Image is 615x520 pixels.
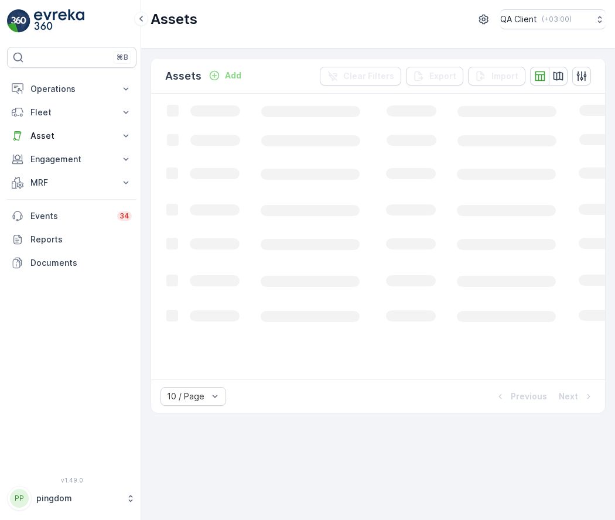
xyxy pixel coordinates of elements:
[119,211,129,221] p: 34
[7,101,136,124] button: Fleet
[7,251,136,275] a: Documents
[7,77,136,101] button: Operations
[30,107,113,118] p: Fleet
[493,389,548,403] button: Previous
[7,486,136,511] button: PPpingdom
[7,124,136,148] button: Asset
[7,171,136,194] button: MRF
[429,70,456,82] p: Export
[7,204,136,228] a: Events34
[117,53,128,62] p: ⌘B
[542,15,572,24] p: ( +03:00 )
[30,234,132,245] p: Reports
[30,130,113,142] p: Asset
[7,148,136,171] button: Engagement
[30,257,132,269] p: Documents
[34,9,84,33] img: logo_light-DOdMpM7g.png
[558,389,596,403] button: Next
[165,68,201,84] p: Assets
[30,153,113,165] p: Engagement
[30,210,110,222] p: Events
[7,477,136,484] span: v 1.49.0
[343,70,394,82] p: Clear Filters
[10,489,29,508] div: PP
[204,69,246,83] button: Add
[225,70,241,81] p: Add
[491,70,518,82] p: Import
[151,10,197,29] p: Assets
[36,492,120,504] p: pingdom
[500,9,606,29] button: QA Client(+03:00)
[511,391,547,402] p: Previous
[30,177,113,189] p: MRF
[320,67,401,85] button: Clear Filters
[500,13,537,25] p: QA Client
[30,83,113,95] p: Operations
[468,67,525,85] button: Import
[559,391,578,402] p: Next
[406,67,463,85] button: Export
[7,228,136,251] a: Reports
[7,9,30,33] img: logo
